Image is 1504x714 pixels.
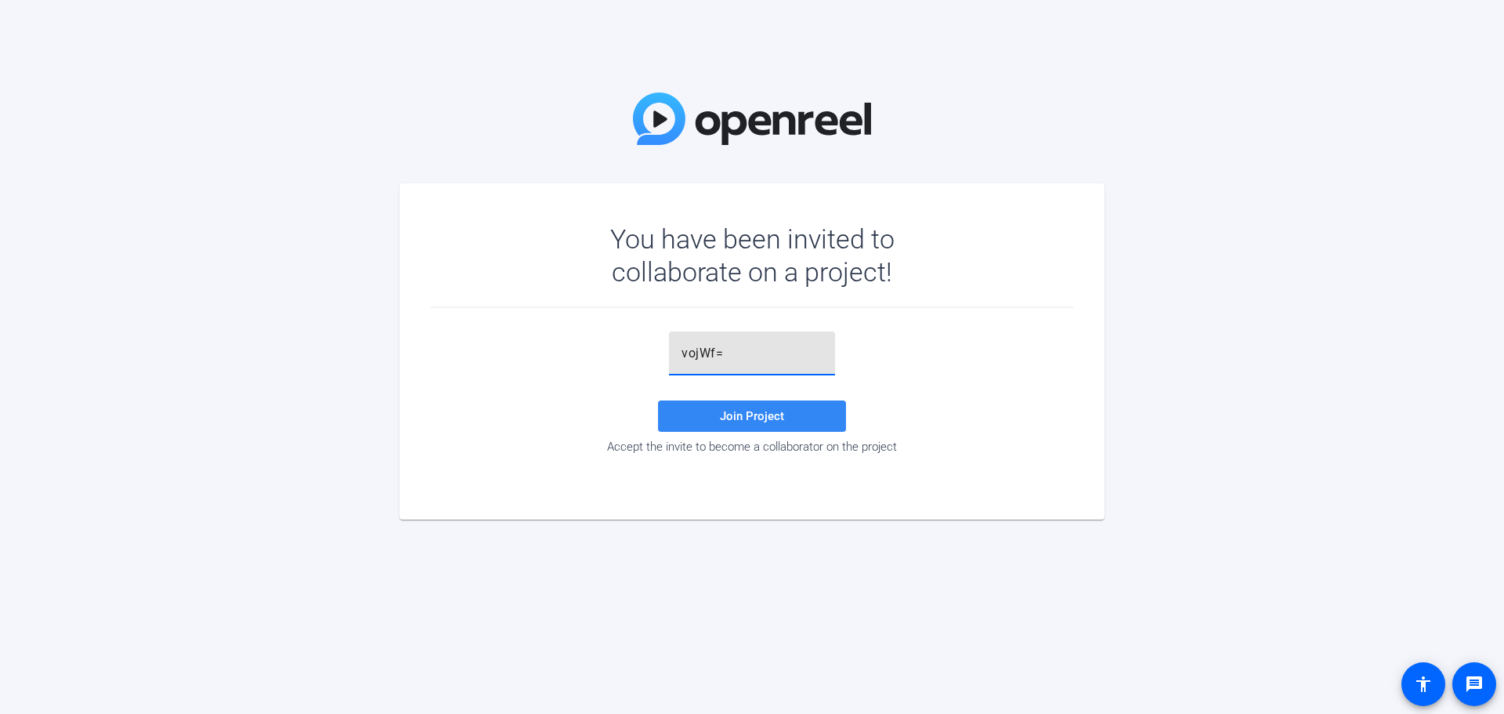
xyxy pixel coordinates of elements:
[565,223,940,288] div: You have been invited to collaborate on a project!
[1414,675,1433,694] mat-icon: accessibility
[431,440,1073,454] div: Accept the invite to become a collaborator on the project
[633,92,871,145] img: OpenReel Logo
[720,409,784,423] span: Join Project
[658,400,846,432] button: Join Project
[681,344,822,363] input: Password
[1465,675,1484,694] mat-icon: message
